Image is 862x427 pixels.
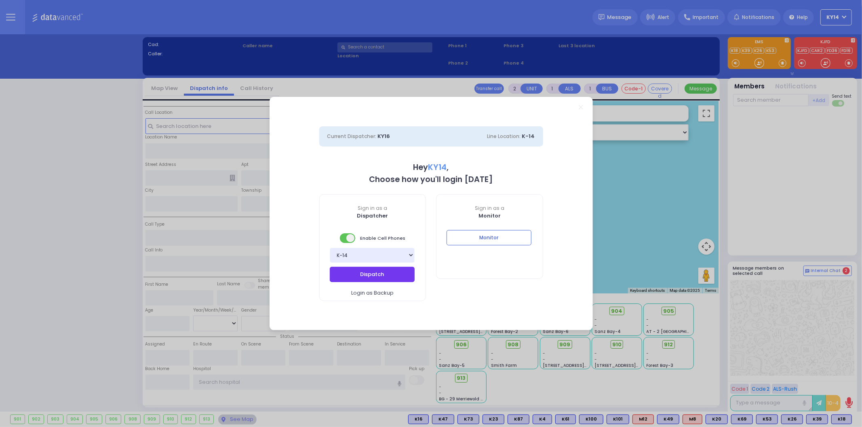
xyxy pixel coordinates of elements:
[320,205,426,212] span: Sign in as a
[413,162,449,173] b: Hey ,
[579,105,583,109] a: Close
[436,205,543,212] span: Sign in as a
[327,133,377,140] span: Current Dispatcher:
[378,132,390,140] span: KY16
[522,132,535,140] span: K-14
[487,133,521,140] span: Line Location:
[369,174,493,185] b: Choose how you'll login [DATE]
[447,230,531,245] button: Monitor
[351,289,394,297] span: Login as Backup
[428,162,447,173] span: KY14
[340,232,405,244] span: Enable Cell Phones
[330,267,415,282] button: Dispatch
[357,212,388,220] b: Dispatcher
[478,212,501,220] b: Monitor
